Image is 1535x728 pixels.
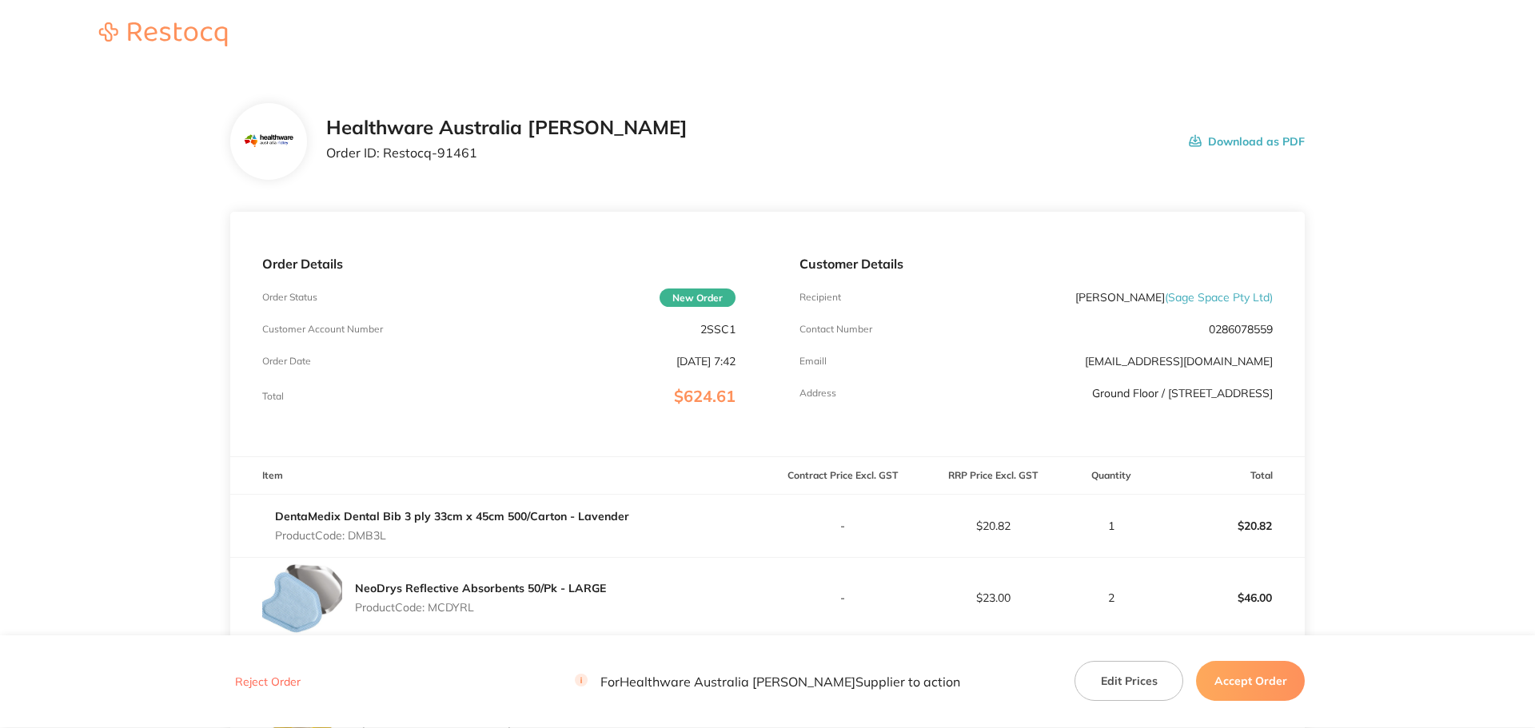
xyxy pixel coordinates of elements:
p: Product Code: MCDYRL [355,601,606,614]
p: Recipient [799,292,841,303]
p: Customer Details [799,257,1273,271]
h2: Healthware Australia [PERSON_NAME] [326,117,688,139]
p: - [768,519,917,532]
p: Customer Account Number [262,324,383,335]
th: Total [1154,457,1305,495]
button: Download as PDF [1189,117,1305,166]
button: Reject Order [230,675,305,690]
p: Ground Floor / [STREET_ADDRESS] [1092,387,1273,400]
th: Item [230,457,767,495]
p: $20.82 [1155,507,1304,545]
a: DentaMedix Dental Bib 3 ply 33cm x 45cm 500/Carton - Lavender [275,509,629,523]
img: Mjc2MnhocQ [242,116,294,168]
p: For Healthware Australia [PERSON_NAME] Supplier to action [575,674,960,690]
a: Restocq logo [83,22,243,49]
p: Total [262,391,284,402]
p: Order Status [262,292,317,303]
th: Quantity [1068,457,1154,495]
button: Accept Order [1196,662,1305,702]
p: 2 [1069,591,1154,604]
p: Emaill [799,356,827,367]
th: RRP Price Excl. GST [918,457,1068,495]
p: 0286078559 [1209,323,1273,336]
p: Product Code: DMB3L [275,529,629,542]
th: Contract Price Excl. GST [767,457,918,495]
p: Address [799,388,836,399]
span: New Order [660,288,736,307]
a: [EMAIL_ADDRESS][DOMAIN_NAME] [1085,354,1273,368]
p: Order ID: Restocq- 91461 [326,145,688,160]
p: $20.82 [919,519,1067,532]
img: cXdtZm1tcg [262,558,342,638]
p: $23.00 [919,591,1067,604]
p: Contact Number [799,324,872,335]
p: $46.00 [1155,579,1304,617]
button: Edit Prices [1074,662,1183,702]
span: $624.61 [674,386,736,406]
p: [DATE] 7:42 [676,355,736,368]
a: NeoDrys Reflective Absorbents 50/Pk - LARGE [355,581,606,595]
p: - [768,591,917,604]
img: Restocq logo [83,22,243,46]
p: 2SSC1 [700,323,736,336]
p: Order Details [262,257,736,271]
p: [PERSON_NAME] [1075,291,1273,304]
span: ( Sage Space Pty Ltd ) [1165,290,1273,304]
p: Order Date [262,356,311,367]
p: 1 [1069,519,1154,532]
